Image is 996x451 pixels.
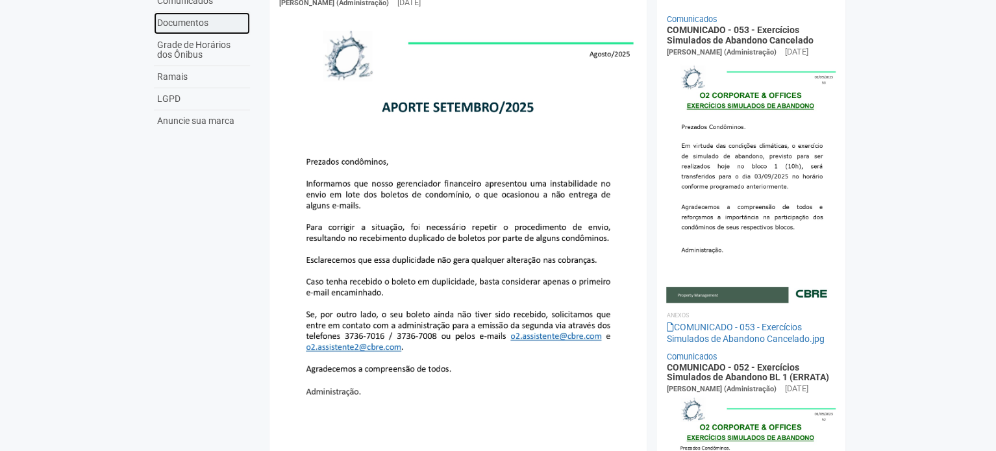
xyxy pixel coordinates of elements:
div: [DATE] [784,46,808,58]
img: COMUNICADO%20-%20053%20-%20Exerc%C3%ADcios%20Simulados%20de%20Abandono%20Cancelado.jpg [666,58,836,302]
a: Grade de Horários dos Ônibus [154,34,250,66]
a: COMUNICADO - 053 - Exercícios Simulados de Abandono Cancelado.jpg [666,322,824,344]
span: [PERSON_NAME] (Administração) [666,385,776,393]
a: Documentos [154,12,250,34]
li: Anexos [666,310,836,321]
a: Anuncie sua marca [154,110,250,132]
a: Comunicados [666,14,717,24]
a: Ramais [154,66,250,88]
a: Comunicados [666,352,717,361]
a: COMUNICADO - 052 - Exercícios Simulados de Abandono BL 1 (ERRATA) [666,362,828,382]
a: COMUNICADO - 053 - Exercícios Simulados de Abandono Cancelado [666,25,813,45]
span: [PERSON_NAME] (Administração) [666,48,776,56]
div: [DATE] [784,383,808,395]
a: LGPD [154,88,250,110]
